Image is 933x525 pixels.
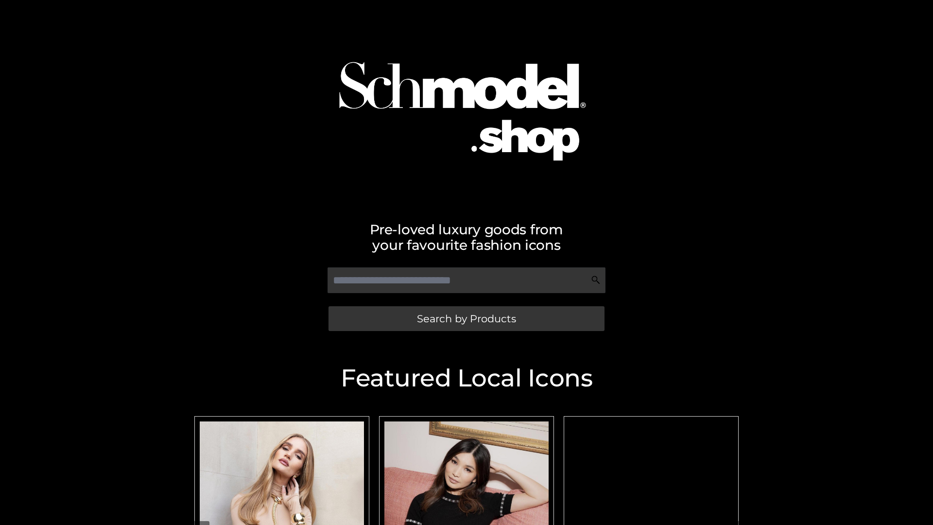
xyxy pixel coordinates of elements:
[591,275,601,285] img: Search Icon
[417,314,516,324] span: Search by Products
[328,306,605,331] a: Search by Products
[190,366,743,390] h2: Featured Local Icons​
[190,222,743,253] h2: Pre-loved luxury goods from your favourite fashion icons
